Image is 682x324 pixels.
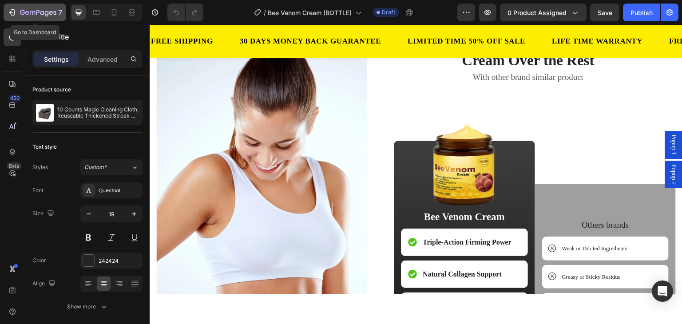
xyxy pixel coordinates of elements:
div: Styles [32,163,48,171]
span: Save [598,9,612,16]
div: Open Intercom Messenger [652,281,673,302]
div: Text style [32,143,57,151]
div: Align [32,278,57,290]
div: Size [32,208,56,220]
span: 0 product assigned [508,8,567,17]
p: Weak or Diluted Ingredients [412,219,478,228]
div: LIMITED TIME 50% OFF SALE [258,9,377,24]
div: Publish [630,8,653,17]
div: LIFE TIME WARRANTY [402,9,494,24]
span: / [264,8,266,17]
strong: Natural Collagen Support [273,245,352,253]
p: (P) Title [43,32,139,42]
button: Publish [623,4,660,21]
span: Popup 2 [519,139,528,160]
p: Advanced [87,55,118,64]
div: FREE SHIPPING [0,9,64,24]
div: 30 DAYS MONEY BACK GUARANTEE [89,9,233,24]
div: Show more [67,302,108,311]
p: Settings [44,55,69,64]
div: Font [32,186,44,194]
div: FREE SHIPPING [519,9,583,24]
p: 10 Counts Magic Cleaning Cloth, Reuseable Thickened Streak Free Magic Cleaning Wipes, Microfiber ... [57,107,139,119]
span: Popup 1 [519,110,528,130]
img: gempages_577617737975595794-69dbac1c-0ea4-4659-9b6e-7e11d83a493f.png [270,96,359,185]
img: product feature img [36,104,54,122]
strong: Triple-Action Firming Power [273,213,362,221]
div: Beta [7,162,21,170]
p: 7 [58,7,62,18]
button: Save [590,4,619,21]
div: Product source [32,86,71,94]
div: Undo/Redo [167,4,203,21]
div: Questrial [99,187,140,195]
button: Custom* [80,159,143,175]
img: gempages_577617737975595794-b2f1ab78-35a9-4f18-a55f-adb0f9f5a7e2.png [430,142,481,193]
p: Others brands [393,194,519,207]
button: 0 product assigned [500,4,587,21]
div: 450 [8,95,21,102]
span: Draft [382,8,395,16]
p: Greasy or Sticky Residue [412,248,472,257]
button: Show more [32,299,143,315]
p: With other brand similar product [232,47,525,58]
p: Bee Venom Cream [252,186,377,199]
span: Bee Venom Cream (BOTTLE) [268,8,352,17]
div: Color [32,257,46,265]
iframe: Design area [150,25,682,294]
div: 242424 [99,257,140,265]
button: 7 [4,4,66,21]
span: Custom* [84,163,107,171]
